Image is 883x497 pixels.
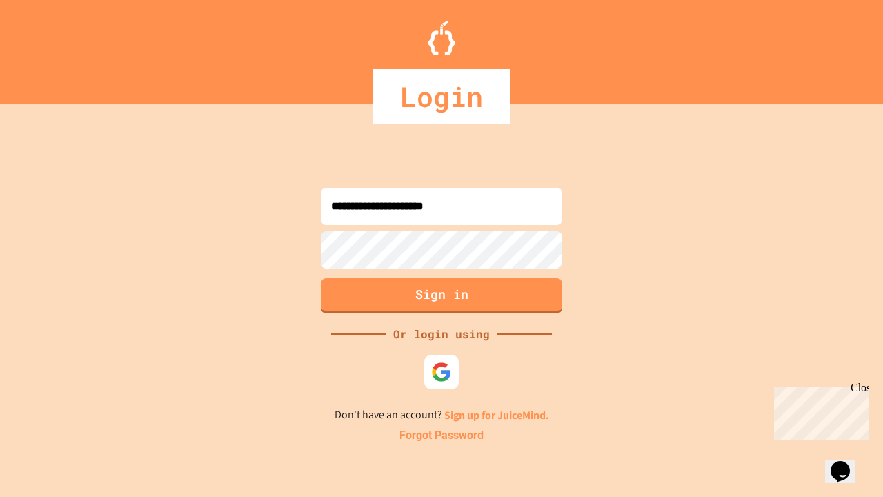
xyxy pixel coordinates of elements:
div: Login [373,69,510,124]
a: Sign up for JuiceMind. [444,408,549,422]
iframe: chat widget [825,442,869,483]
button: Sign in [321,278,562,313]
iframe: chat widget [768,382,869,440]
div: Or login using [386,326,497,342]
img: Logo.svg [428,21,455,55]
div: Chat with us now!Close [6,6,95,88]
img: google-icon.svg [431,362,452,382]
a: Forgot Password [399,427,484,444]
p: Don't have an account? [335,407,549,424]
